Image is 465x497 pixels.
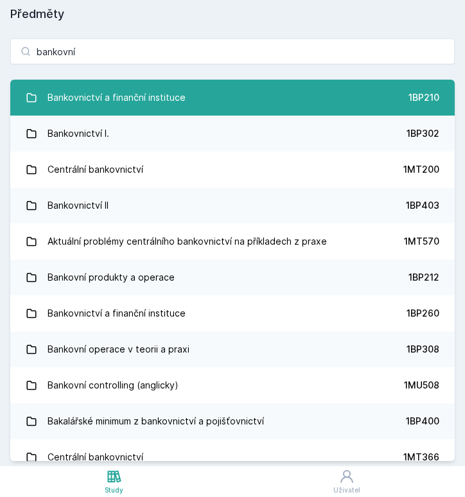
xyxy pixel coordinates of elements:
div: 1BP212 [408,271,439,284]
div: 1BP400 [406,415,439,428]
div: Bankovnictví a finanční instituce [48,301,186,326]
div: 1MU508 [404,379,439,392]
a: Centrální bankovnictví 1MT200 [10,152,455,187]
a: Aktuální problémy centrálního bankovnictví na příkladech z praxe 1MT570 [10,223,455,259]
div: 1BP302 [407,127,439,140]
a: Bankovnictví a finanční instituce 1BP260 [10,295,455,331]
div: 1MT366 [403,451,439,464]
div: Study [105,485,123,495]
div: Bankovní produkty a operace [48,265,175,290]
a: Bankovní produkty a operace 1BP212 [10,259,455,295]
div: 1BP403 [406,199,439,212]
a: Bankovní operace v teorii a praxi 1BP308 [10,331,455,367]
h1: Předměty [10,5,455,23]
a: Bakalářské minimum z bankovnictví a pojišťovnictví 1BP400 [10,403,455,439]
div: 1MT570 [404,235,439,248]
div: Bankovnictví I. [48,121,109,146]
div: Bankovnictví II [48,193,109,218]
div: Centrální bankovnictví [48,157,143,182]
div: 1BP260 [407,307,439,320]
a: Bankovnictví a finanční instituce 1BP210 [10,80,455,116]
div: Bakalářské minimum z bankovnictví a pojišťovnictví [48,408,264,434]
a: Centrální bankovnictví 1MT366 [10,439,455,475]
div: Bankovnictví a finanční instituce [48,85,186,110]
div: 1BP210 [408,91,439,104]
a: Bankovnictví I. 1BP302 [10,116,455,152]
div: Uživatel [333,485,360,495]
div: Bankovní operace v teorii a praxi [48,336,189,362]
div: 1BP308 [407,343,439,356]
a: Bankovnictví II 1BP403 [10,187,455,223]
a: Bankovní controlling (anglicky) 1MU508 [10,367,455,403]
div: Bankovní controlling (anglicky) [48,372,179,398]
div: Centrální bankovnictví [48,444,143,470]
div: 1MT200 [403,163,439,176]
div: Aktuální problémy centrálního bankovnictví na příkladech z praxe [48,229,327,254]
input: Název nebo ident předmětu… [10,39,455,64]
